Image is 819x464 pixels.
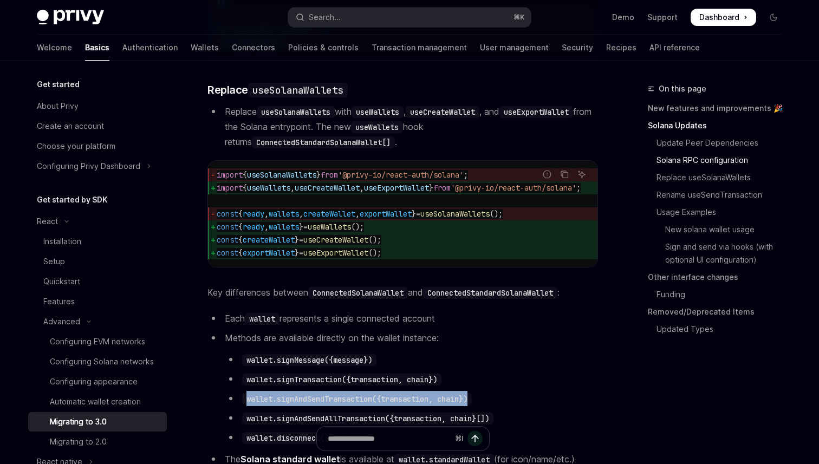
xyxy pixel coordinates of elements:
[122,35,178,61] a: Authentication
[351,222,364,232] span: ();
[28,332,167,351] a: Configuring EVM networks
[264,222,269,232] span: ,
[433,183,451,193] span: from
[247,170,316,180] span: useSolanaWallets
[243,235,295,245] span: createWallet
[243,209,264,219] span: ready
[308,222,351,232] span: useWallets
[648,303,791,321] a: Removed/Deprecated Items
[37,78,80,91] h5: Get started
[243,248,295,258] span: exportWallet
[245,313,279,325] code: wallet
[648,134,791,152] a: Update Peer Dependencies
[420,209,490,219] span: useSolanaWallets
[557,167,571,181] button: Copy the contents from the code block
[303,235,368,245] span: useCreateWallet
[691,9,756,26] a: Dashboard
[207,82,348,97] span: Replace
[308,287,408,299] code: ConnectedSolanaWallet
[303,209,355,219] span: createWallet
[364,183,429,193] span: useExportWallet
[28,312,167,331] button: Toggle Advanced section
[699,12,739,23] span: Dashboard
[207,285,598,300] span: Key differences between and :
[50,355,154,368] div: Configuring Solana networks
[232,35,275,61] a: Connectors
[28,136,167,156] a: Choose your platform
[37,120,104,133] div: Create an account
[648,321,791,338] a: Updated Types
[28,292,167,311] a: Features
[85,35,109,61] a: Basics
[28,252,167,271] a: Setup
[43,235,81,248] div: Installation
[269,222,299,232] span: wallets
[243,222,264,232] span: ready
[412,209,416,219] span: }
[451,183,576,193] span: '@privy-io/react-auth/solana'
[28,212,167,231] button: Toggle React section
[612,12,634,23] a: Demo
[288,8,531,27] button: Open search
[207,311,598,326] li: Each represents a single connected account
[328,427,451,450] input: Ask a question...
[217,222,238,232] span: const
[295,248,299,258] span: }
[28,232,167,251] a: Installation
[360,183,364,193] span: ,
[649,35,700,61] a: API reference
[648,269,791,286] a: Other interface changes
[37,215,58,228] div: React
[490,209,503,219] span: ();
[480,35,549,61] a: User management
[416,209,420,219] span: =
[316,170,321,180] span: }
[299,248,303,258] span: =
[217,235,238,245] span: const
[28,96,167,116] a: About Privy
[360,209,412,219] span: exportWallet
[243,183,247,193] span: {
[648,100,791,117] a: New features and improvements 🎉
[37,140,115,153] div: Choose your platform
[606,35,636,61] a: Recipes
[290,183,295,193] span: ,
[238,222,243,232] span: {
[372,35,467,61] a: Transaction management
[50,435,107,448] div: Migrating to 2.0
[50,415,107,428] div: Migrating to 3.0
[513,13,524,22] span: ⌘ K
[247,183,290,193] span: useWallets
[499,106,573,118] code: useExportWallet
[269,209,299,219] span: wallets
[252,136,395,148] code: ConnectedStandardSolanaWallet[]
[423,287,557,299] code: ConnectedStandardSolanaWallet
[50,335,145,348] div: Configuring EVM networks
[576,183,581,193] span: ;
[37,35,72,61] a: Welcome
[648,169,791,186] a: Replace useSolanaWallets
[50,395,141,408] div: Automatic wallet creation
[207,330,598,445] li: Methods are available directly on the wallet instance:
[242,393,472,405] code: wallet.signAndSendTransaction({transaction, chain})
[243,170,247,180] span: {
[299,235,303,245] span: =
[648,286,791,303] a: Funding
[659,82,706,95] span: On this page
[28,352,167,371] a: Configuring Solana networks
[765,9,782,26] button: Toggle dark mode
[28,116,167,136] a: Create an account
[575,167,589,181] button: Ask AI
[37,10,104,25] img: dark logo
[647,12,678,23] a: Support
[648,221,791,238] a: New solana wallet usage
[299,222,303,232] span: }
[28,156,167,176] button: Toggle Configuring Privy Dashboard section
[37,193,107,206] h5: Get started by SDK
[309,11,341,24] div: Search...
[562,35,593,61] a: Security
[352,106,404,118] code: useWallets
[37,100,79,113] div: About Privy
[295,235,299,245] span: }
[299,209,303,219] span: ,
